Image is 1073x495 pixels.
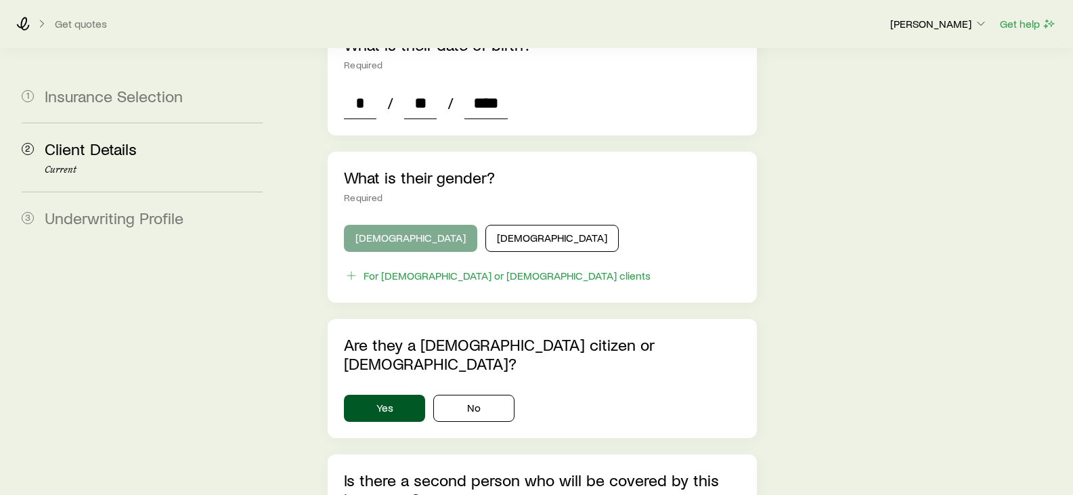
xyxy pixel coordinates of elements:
[382,93,399,112] span: /
[344,395,425,422] button: Yes
[999,16,1057,32] button: Get help
[890,17,988,30] p: [PERSON_NAME]
[344,168,740,187] p: What is their gender?
[442,93,459,112] span: /
[45,86,183,106] span: Insurance Selection
[22,143,34,155] span: 2
[364,269,651,282] div: For [DEMOGRAPHIC_DATA] or [DEMOGRAPHIC_DATA] clients
[344,192,740,203] div: Required
[22,90,34,102] span: 1
[433,395,514,422] button: No
[344,60,740,70] div: Required
[22,212,34,224] span: 3
[54,18,108,30] button: Get quotes
[344,225,477,252] button: [DEMOGRAPHIC_DATA]
[344,268,651,284] button: For [DEMOGRAPHIC_DATA] or [DEMOGRAPHIC_DATA] clients
[344,335,740,373] p: Are they a [DEMOGRAPHIC_DATA] citizen or [DEMOGRAPHIC_DATA]?
[45,165,263,175] p: Current
[890,16,988,33] button: [PERSON_NAME]
[45,139,137,158] span: Client Details
[485,225,619,252] button: [DEMOGRAPHIC_DATA]
[45,208,183,228] span: Underwriting Profile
